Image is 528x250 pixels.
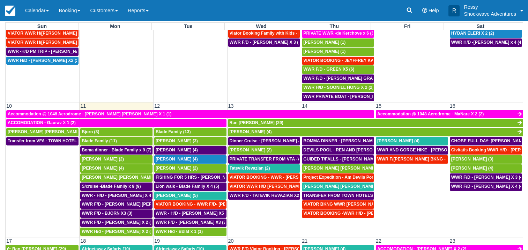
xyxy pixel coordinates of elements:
[451,40,523,45] span: WWR H/D -[PERSON_NAME] x 4 (4)
[376,137,448,145] a: [PERSON_NAME] (4)
[184,23,193,29] span: Tue
[302,84,374,92] a: WWR H/D - SOONILL HONG X 2 (2)
[82,129,99,134] span: Bjorn (3)
[451,175,524,180] span: WWR F/D - [PERSON_NAME] X 3 (4)
[377,148,524,152] span: WWR AND GORGE HIKE - [PERSON_NAME] AND [PERSON_NAME] 4 (4)
[154,164,226,173] a: [PERSON_NAME] (2)
[6,48,79,56] a: WWR -H/D PM TRIP - [PERSON_NAME] X5 (5)
[230,193,306,198] span: WWR F/D - TATEVIK REVAZIAN X2 (2)
[80,228,153,236] a: WWR H/d - [PERSON_NAME] X 2 (2)
[450,146,522,155] a: Civitatis Booking WWR H/D - [PERSON_NAME] [PERSON_NAME] X4 (4)
[154,128,226,136] a: Blade Family (13)
[8,49,100,54] span: WWR -H/D PM TRIP - [PERSON_NAME] X5 (5)
[375,238,382,244] span: 22
[156,175,251,180] span: FISHING FOR 5 HRS - [PERSON_NAME] X 2 (2)
[303,58,403,63] span: VIATOR BOOKING - JEYFFREY KAYLEIGH X 1 (1)
[448,5,460,16] div: R
[303,202,392,207] span: VIATOR BKNG WWR [PERSON_NAME] 2 (1)
[80,183,153,191] a: S/cruise -Blade Family x 9 (9)
[228,173,300,182] a: VIATOR BOOKING - WWR - [PERSON_NAME] 2 (2)
[80,219,153,227] a: WWR F/D - [PERSON_NAME] X 2 (2)
[303,40,345,45] span: [PERSON_NAME] (1)
[6,238,13,244] span: 17
[154,146,226,155] a: [PERSON_NAME] (4)
[8,138,170,143] span: Transfer from VFA - TOWN HOTELS - [PERSON_NAME] [PERSON_NAME] X 2 (1)
[303,85,374,90] span: WWR H/D - SOONILL HONG X 2 (2)
[82,157,124,162] span: [PERSON_NAME] (2)
[6,57,79,65] a: WWR H/D - [PERSON_NAME] X2 (2)
[303,211,415,216] span: VIATOR BOOKING -WWR H/D - [PERSON_NAME] X1 (1)
[230,120,283,125] span: Ran [PERSON_NAME] (29)
[80,164,153,173] a: [PERSON_NAME] (4)
[303,31,375,36] span: PRIVATE WWR -de Kerchove x 6 (6)
[230,157,409,162] span: PRIVATE TRANSFER FROM VFA -V FSL - [PERSON_NAME] AND [PERSON_NAME] X4 (4)
[228,38,300,47] a: WWR F/D - [PERSON_NAME] X 3 (3)
[156,184,219,189] span: Lion walk - Blade Family X 4 (5)
[377,112,484,116] span: Accommodation @ 1048 Aerodrome - MaNare X 2 (2)
[303,76,395,81] span: WWR F/D - [PERSON_NAME] GRACKO X4 (4)
[230,148,272,152] span: [PERSON_NAME] (2)
[154,200,226,209] a: VIATOR BOOKING - WWR F/D- [PERSON_NAME] 2 (2)
[303,49,345,54] span: [PERSON_NAME] (1)
[154,183,226,191] a: Lion walk - Blade Family X 4 (5)
[156,211,230,216] span: WWR - H/D - [PERSON_NAME] X5 (5)
[6,119,226,127] a: ACCOMODATION - Gaurav X 1 (2)
[82,166,124,171] span: [PERSON_NAME] (4)
[154,228,226,236] a: WWR H/d - Bolat x 1 (1)
[154,219,226,227] a: WWR F/D - [PERSON_NAME] X3 (3)
[82,193,158,198] span: WWR - H/D - [PERSON_NAME] X 4 (4)
[303,193,479,198] span: TRANSFER FROM TOWN HOTELS TO VFA - [PERSON_NAME] [PERSON_NAME] X2 (2)
[449,103,456,109] span: 16
[422,8,427,13] i: Help
[302,74,374,83] a: WWR F/D - [PERSON_NAME] GRACKO X4 (4)
[256,23,266,29] span: Wed
[228,183,300,191] a: VIATOR WWR H/D [PERSON_NAME] 1 (1)
[80,238,87,244] span: 18
[228,137,300,145] a: Dinner Cruise - [PERSON_NAME] & [PERSON_NAME] 4 (4)
[228,155,300,164] a: PRIVATE TRANSFER FROM VFA -V FSL - [PERSON_NAME] AND [PERSON_NAME] X4 (4)
[450,137,522,145] a: CHOBE FULL DAY- [PERSON_NAME] AND [PERSON_NAME] X4 (4)
[451,31,494,36] span: HYDAN ELERI X 2 (2)
[228,29,300,38] a: Viator Booking Family with Kids - [PERSON_NAME] 4 (4)
[230,184,313,189] span: VIATOR WWR H/D [PERSON_NAME] 1 (1)
[302,137,374,145] a: BOMMA DINNER - [PERSON_NAME] AND [PERSON_NAME] X4 (4)
[303,67,354,72] span: WWR F/D - GREEN X5 (6)
[303,148,405,152] span: DEVILS POOL - REN AND [PERSON_NAME] X4 (4)
[156,193,198,198] span: [PERSON_NAME] (5)
[449,238,456,244] span: 23
[154,209,226,218] a: WWR - H/D - [PERSON_NAME] X5 (5)
[82,184,141,189] span: S/cruise -Blade Family x 9 (9)
[8,112,172,116] span: Accommodation @ 1048 Aerodrome - [PERSON_NAME] [PERSON_NAME] X 1 (1)
[80,146,153,155] a: Boma dinner - Blade Family x 9 (7)
[303,184,382,189] span: [PERSON_NAME] [PERSON_NAME] (4)
[82,202,190,207] span: WWR F/D - [PERSON_NAME] [PERSON_NAME] X1 (1)
[377,138,419,143] span: [PERSON_NAME] (4)
[82,138,117,143] span: Blade Family (11)
[404,23,410,29] span: Fri
[228,103,235,109] span: 13
[302,209,374,218] a: VIATOR BOOKING -WWR H/D - [PERSON_NAME] X1 (1)
[156,202,265,207] span: VIATOR BOOKING - WWR F/D- [PERSON_NAME] 2 (2)
[80,155,153,164] a: [PERSON_NAME] (2)
[230,138,349,143] span: Dinner Cruise - [PERSON_NAME] & [PERSON_NAME] 4 (4)
[8,129,87,134] span: [PERSON_NAME] [PERSON_NAME] (2)
[6,38,79,47] a: VIATOR WWR H/[PERSON_NAME] 2 (2)
[110,23,120,29] span: Mon
[8,40,87,45] span: VIATOR WWR H/[PERSON_NAME] 2 (2)
[80,173,153,182] a: [PERSON_NAME] [PERSON_NAME] (5)
[156,166,198,171] span: [PERSON_NAME] (2)
[376,146,448,155] a: WWR AND GORGE HIKE - [PERSON_NAME] AND [PERSON_NAME] 4 (4)
[429,8,439,13] span: Help
[228,192,300,200] a: WWR F/D - TATEVIK REVAZIAN X2 (2)
[230,31,344,36] span: Viator Booking Family with Kids - [PERSON_NAME] 4 (4)
[302,183,374,191] a: [PERSON_NAME] [PERSON_NAME] (4)
[450,29,522,38] a: HYDAN ELERI X 2 (2)
[303,166,382,171] span: [PERSON_NAME] [PERSON_NAME] (2)
[80,128,153,136] a: Bjorn (3)
[302,38,374,47] a: [PERSON_NAME] (1)
[6,103,13,109] span: 10
[154,103,161,109] span: 12
[5,6,15,16] img: checkfront-main-nav-mini-logo.png
[37,23,47,29] span: Sun
[154,238,161,244] span: 19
